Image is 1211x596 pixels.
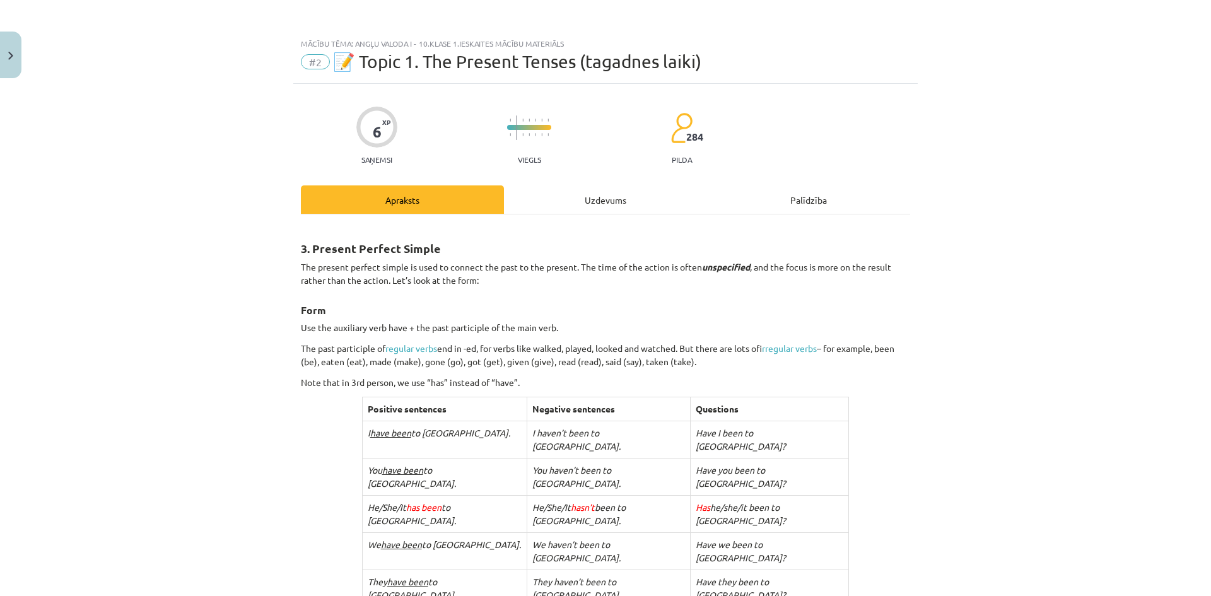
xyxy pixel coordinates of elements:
i: he/she/it been to [GEOGRAPHIC_DATA]? [696,501,786,526]
p: Note that in 3rd person, we use “has” instead of “have”. [301,376,910,389]
i: I haven’t been to [GEOGRAPHIC_DATA]. [532,427,621,452]
strong: 3. Present Perfect Simple [301,241,441,255]
span: has been [406,501,442,513]
i: I to [GEOGRAPHIC_DATA]. [368,427,510,438]
img: icon-short-line-57e1e144782c952c97e751825c79c345078a6d821885a25fce030b3d8c18986b.svg [510,119,511,122]
i: He/She/It to [GEOGRAPHIC_DATA]. [368,501,456,526]
p: Saņemsi [356,155,397,164]
img: icon-short-line-57e1e144782c952c97e751825c79c345078a6d821885a25fce030b3d8c18986b.svg [535,119,536,122]
th: Questions [690,397,849,421]
u: have been [387,576,428,587]
span: XP [382,119,390,126]
img: icon-short-line-57e1e144782c952c97e751825c79c345078a6d821885a25fce030b3d8c18986b.svg [547,119,549,122]
div: Mācību tēma: Angļu valoda i - 10.klase 1.ieskaites mācību materiāls [301,39,910,48]
p: Viegls [518,155,541,164]
div: Palīdzība [707,185,910,214]
a: irregular verbs [762,342,817,354]
p: The past participle of end in -ed, for verbs like walked, played, looked and watched. But there a... [301,342,910,368]
p: pilda [672,155,692,164]
i: He/She/It been to [GEOGRAPHIC_DATA]. [532,501,626,526]
th: Negative sentences [527,397,690,421]
img: icon-close-lesson-0947bae3869378f0d4975bcd49f059093ad1ed9edebbc8119c70593378902aed.svg [8,52,13,60]
span: #2 [301,54,330,69]
p: The present perfect simple is used to connect the past to the present. The time of the action is ... [301,260,910,287]
img: icon-short-line-57e1e144782c952c97e751825c79c345078a6d821885a25fce030b3d8c18986b.svg [522,119,524,122]
i: We haven’t been to [GEOGRAPHIC_DATA]. [532,539,621,563]
img: icon-short-line-57e1e144782c952c97e751825c79c345078a6d821885a25fce030b3d8c18986b.svg [541,133,542,136]
span: Has [696,501,710,513]
i: Have you been to [GEOGRAPHIC_DATA]? [696,464,786,489]
i: You haven’t been to [GEOGRAPHIC_DATA]. [532,464,621,489]
img: icon-long-line-d9ea69661e0d244f92f715978eff75569469978d946b2353a9bb055b3ed8787d.svg [516,115,517,140]
img: icon-short-line-57e1e144782c952c97e751825c79c345078a6d821885a25fce030b3d8c18986b.svg [510,133,511,136]
img: icon-short-line-57e1e144782c952c97e751825c79c345078a6d821885a25fce030b3d8c18986b.svg [529,133,530,136]
img: icon-short-line-57e1e144782c952c97e751825c79c345078a6d821885a25fce030b3d8c18986b.svg [529,119,530,122]
u: have been [370,427,411,438]
img: icon-short-line-57e1e144782c952c97e751825c79c345078a6d821885a25fce030b3d8c18986b.svg [547,133,549,136]
div: 6 [373,123,382,141]
img: icon-short-line-57e1e144782c952c97e751825c79c345078a6d821885a25fce030b3d8c18986b.svg [522,133,524,136]
i: Have I been to [GEOGRAPHIC_DATA]? [696,427,786,452]
img: icon-short-line-57e1e144782c952c97e751825c79c345078a6d821885a25fce030b3d8c18986b.svg [541,119,542,122]
th: Positive sentences [362,397,527,421]
div: Apraksts [301,185,504,214]
span: hasn’t [571,501,595,513]
div: Uzdevums [504,185,707,214]
span: 📝 Topic 1. The Present Tenses (tagadnes laiki) [333,51,701,72]
i: You to [GEOGRAPHIC_DATA]. [368,464,456,489]
strong: Form [301,303,326,317]
p: Use the auxiliary verb have + the past participle of the main verb. [301,321,910,334]
u: have been [381,539,422,550]
a: regular verbs [385,342,437,354]
i: Have we been to [GEOGRAPHIC_DATA]? [696,539,786,563]
span: 284 [686,131,703,143]
i: We to [GEOGRAPHIC_DATA]. [368,539,521,550]
i: unspecified [702,261,750,272]
img: icon-short-line-57e1e144782c952c97e751825c79c345078a6d821885a25fce030b3d8c18986b.svg [535,133,536,136]
img: students-c634bb4e5e11cddfef0936a35e636f08e4e9abd3cc4e673bd6f9a4125e45ecb1.svg [670,112,693,144]
u: have been [382,464,423,476]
